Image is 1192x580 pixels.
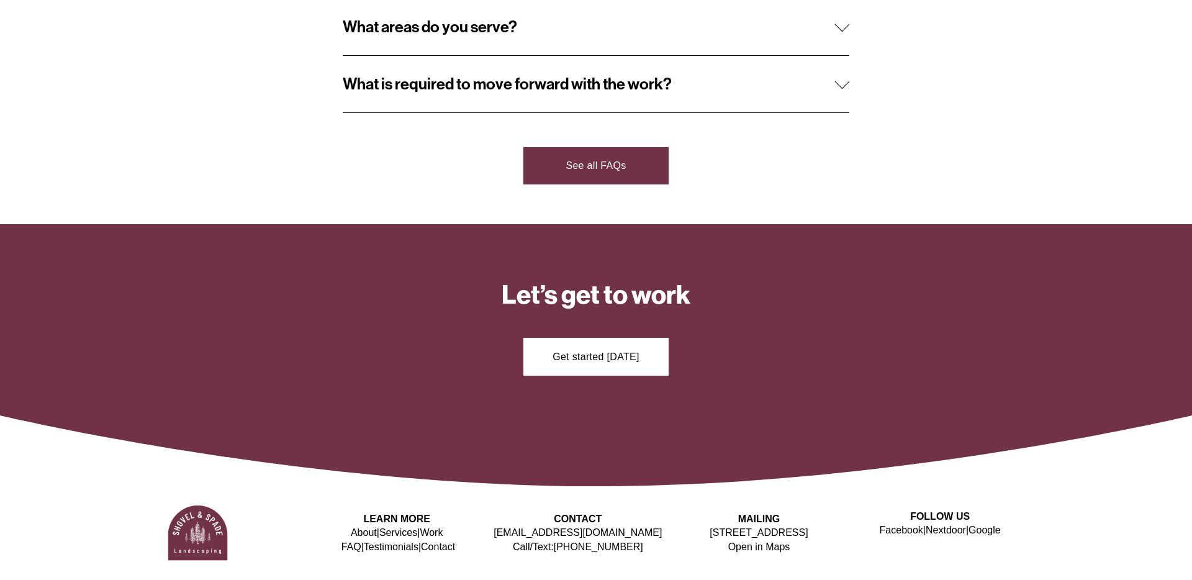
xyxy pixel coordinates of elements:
[523,147,668,184] a: See all FAQs
[351,526,377,540] a: About
[363,514,430,524] strong: LEARN MORE
[494,526,662,540] a: [EMAIL_ADDRESS][DOMAIN_NAME]
[343,17,835,37] span: What areas do you serve?
[421,540,455,554] a: Contact
[968,523,1001,537] a: Google
[306,526,487,554] p: | | | |
[880,523,923,537] a: Facebook
[554,514,602,524] strong: CONTACT
[487,526,669,554] p: Call/Text:
[379,526,417,540] a: Services
[364,540,418,554] a: Testimonials
[523,338,668,375] a: Get started [DATE]
[910,511,970,522] strong: FOLLOW US
[554,540,643,554] a: [PHONE_NUMBER]
[502,279,690,310] strong: Let’s get to work
[420,526,443,540] a: Work
[343,56,850,112] button: What is required to move forward with the work?
[341,540,361,554] a: FAQ
[669,526,850,554] p: [STREET_ADDRESS]
[849,523,1031,537] p: | |
[343,75,835,94] span: What is required to move forward with the work?
[728,540,790,554] a: Open in Maps
[926,523,966,537] a: Nextdoor
[738,514,780,524] strong: MAILING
